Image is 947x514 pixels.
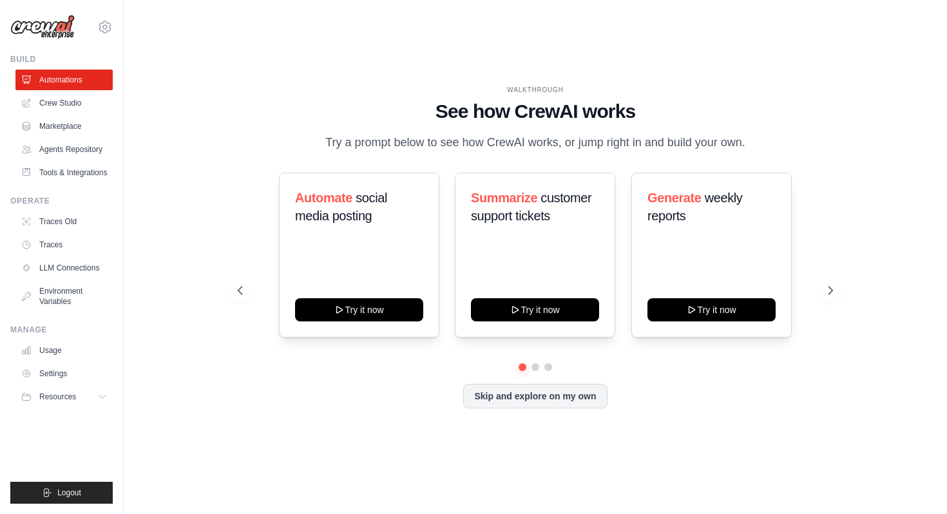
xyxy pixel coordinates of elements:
a: Marketplace [15,116,113,137]
span: Resources [39,392,76,402]
button: Logout [10,482,113,504]
button: Skip and explore on my own [463,384,607,408]
h1: See how CrewAI works [238,100,832,123]
p: Try a prompt below to see how CrewAI works, or jump right in and build your own. [319,133,752,152]
button: Try it now [647,298,776,321]
a: Environment Variables [15,281,113,312]
button: Try it now [295,298,423,321]
a: Traces [15,234,113,255]
img: Logo [10,15,75,39]
span: Logout [57,488,81,498]
span: weekly reports [647,191,742,223]
div: Build [10,54,113,64]
a: Crew Studio [15,93,113,113]
a: Settings [15,363,113,384]
span: Summarize [471,191,537,205]
span: Automate [295,191,352,205]
a: Tools & Integrations [15,162,113,183]
a: Usage [15,340,113,361]
button: Resources [15,386,113,407]
a: Agents Repository [15,139,113,160]
a: Automations [15,70,113,90]
span: Generate [647,191,702,205]
div: Operate [10,196,113,206]
button: Try it now [471,298,599,321]
a: LLM Connections [15,258,113,278]
a: Traces Old [15,211,113,232]
div: Manage [10,325,113,335]
div: WALKTHROUGH [238,85,832,95]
